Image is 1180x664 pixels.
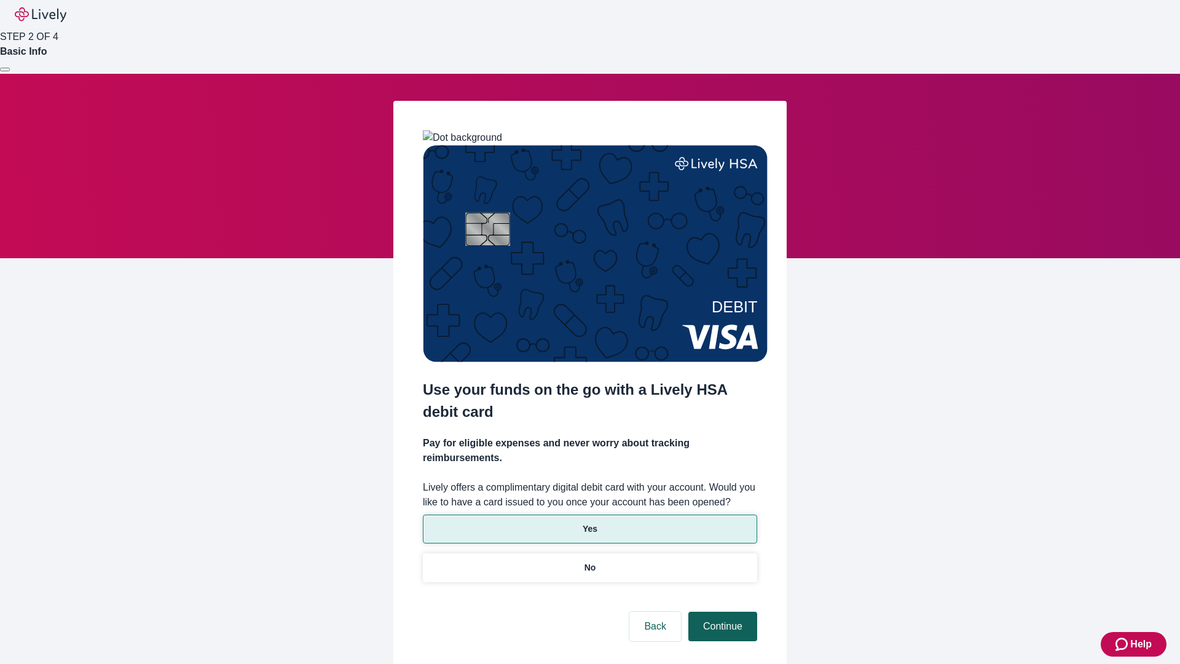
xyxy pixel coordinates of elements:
[1130,637,1152,652] span: Help
[423,130,502,145] img: Dot background
[1115,637,1130,652] svg: Zendesk support icon
[423,480,757,510] label: Lively offers a complimentary digital debit card with your account. Would you like to have a card...
[423,436,757,465] h4: Pay for eligible expenses and never worry about tracking reimbursements.
[584,561,596,574] p: No
[583,523,597,536] p: Yes
[423,515,757,543] button: Yes
[423,145,768,362] img: Debit card
[423,553,757,582] button: No
[15,7,66,22] img: Lively
[629,612,681,641] button: Back
[1101,632,1166,657] button: Zendesk support iconHelp
[688,612,757,641] button: Continue
[423,379,757,423] h2: Use your funds on the go with a Lively HSA debit card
